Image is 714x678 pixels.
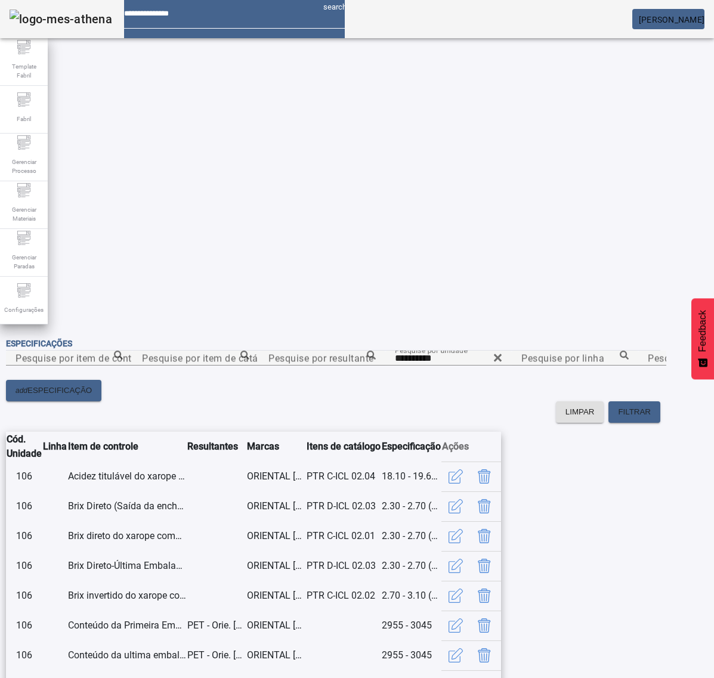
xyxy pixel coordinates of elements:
[381,611,441,640] td: 2955 - 3045
[381,640,441,670] td: 2955 - 3045
[67,640,187,670] td: Conteúdo da ultima embalagem - Saida Enchedora
[381,462,441,491] td: 18.10 - 19.60 (RITM17425300)
[395,346,468,354] mat-label: Pesquise por unidade
[187,640,246,670] td: PET - Orie. [PERSON_NAME] 3L (ABC)
[246,462,306,491] td: ORIENTAL [PERSON_NAME]-ABC
[521,351,629,366] input: Number
[67,551,187,581] td: Brix Direto-Última Embalagem (Saída da [GEOGRAPHIC_DATA])
[395,351,502,366] input: Number
[381,551,441,581] td: 2.30 - 2.70 (RITM17425300)
[16,352,149,364] mat-label: Pesquise por item de controle
[6,58,42,83] span: Template Fabril
[142,352,278,364] mat-label: Pesquise por item de catálogo
[13,111,35,127] span: Fabril
[6,380,101,401] button: addESPECIFICAÇÃO
[187,432,246,462] th: Resultantes
[441,432,501,462] th: Ações
[268,352,374,364] mat-label: Pesquise por resultante
[697,310,708,352] span: Feedback
[306,521,381,551] td: PTR C-ICL 02.01
[6,462,42,491] td: 106
[470,611,499,640] button: Delete
[565,406,595,418] span: LIMPAR
[6,339,72,348] span: Especificações
[6,551,42,581] td: 106
[10,10,112,29] img: logo-mes-athena
[6,521,42,551] td: 106
[521,352,604,364] mat-label: Pesquise por linha
[6,154,42,179] span: Gerenciar Processo
[381,432,441,462] th: Especificação
[142,351,249,366] input: Number
[67,432,187,462] th: Item de controle
[381,581,441,611] td: 2.70 - 3.10 (RITM17425300)
[246,432,306,462] th: Marcas
[246,521,306,551] td: ORIENTAL [PERSON_NAME]-ABC
[306,581,381,611] td: PTR C-ICL 02.02
[246,551,306,581] td: ORIENTAL [PERSON_NAME]-ABC
[246,611,306,640] td: ORIENTAL [PERSON_NAME]-ABC
[246,640,306,670] td: ORIENTAL [PERSON_NAME]-ABC
[470,522,499,550] button: Delete
[1,302,47,318] span: Configurações
[608,401,660,423] button: FILTRAR
[6,611,42,640] td: 106
[6,249,42,274] span: Gerenciar Paradas
[6,202,42,227] span: Gerenciar Materiais
[268,351,376,366] input: Number
[470,581,499,610] button: Delete
[306,432,381,462] th: Itens de catálogo
[67,581,187,611] td: Brix invertido do xarope composto diluído
[67,521,187,551] td: Brix direto do xarope composto diluido
[470,462,499,491] button: Delete
[6,640,42,670] td: 106
[67,462,187,491] td: Acidez titulável do xarope composto diluído
[470,492,499,521] button: Delete
[27,385,92,397] span: ESPECIFICAÇÃO
[639,15,704,24] span: [PERSON_NAME]
[16,351,123,366] input: Number
[42,432,67,462] th: Linha
[306,491,381,521] td: PTR D-ICL 02.03
[381,491,441,521] td: 2.30 - 2.70 (RITM17425300)
[470,641,499,670] button: Delete
[381,521,441,551] td: 2.30 - 2.70 (RITM17425300)
[67,491,187,521] td: Brix Direto (Saída da enchedora) - ICL
[618,406,651,418] span: FILTRAR
[246,491,306,521] td: ORIENTAL [PERSON_NAME]-ABC
[306,462,381,491] td: PTR C-ICL 02.04
[6,581,42,611] td: 106
[67,611,187,640] td: Conteúdo da Primeira Embalagem (Pepsico)
[691,298,714,379] button: Feedback - Mostrar pesquisa
[470,552,499,580] button: Delete
[306,551,381,581] td: PTR D-ICL 02.03
[6,491,42,521] td: 106
[187,611,246,640] td: PET - Orie. [PERSON_NAME] 3L (ABC)
[6,432,42,462] th: Cód. Unidade
[556,401,604,423] button: LIMPAR
[246,581,306,611] td: ORIENTAL [PERSON_NAME]-ABC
